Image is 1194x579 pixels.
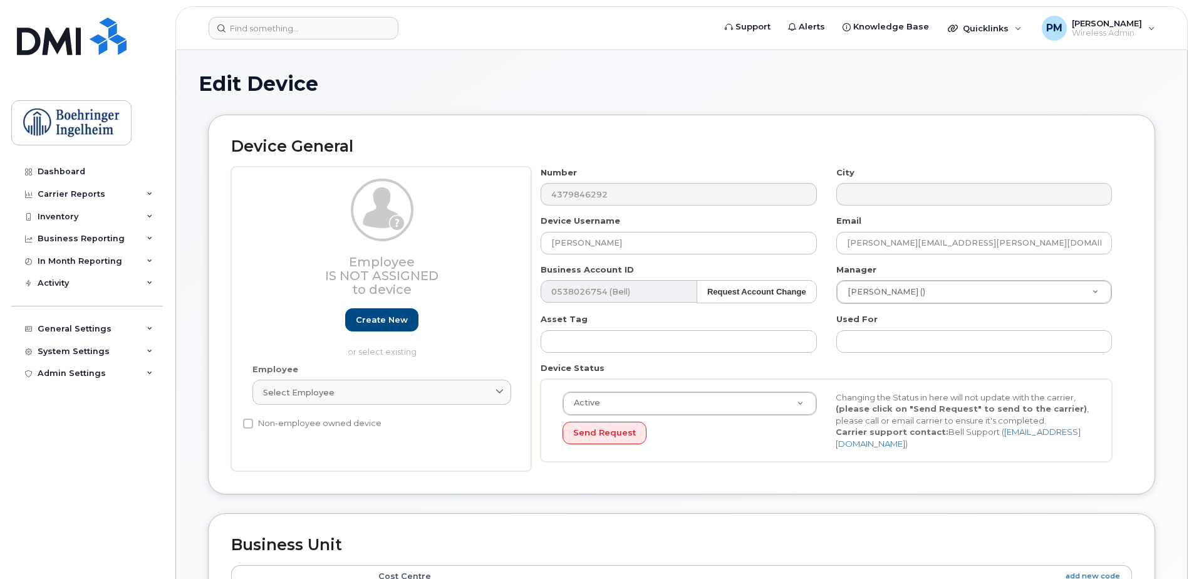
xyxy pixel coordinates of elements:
span: [PERSON_NAME] () [840,286,925,298]
span: Is not assigned [325,268,439,283]
label: Email [836,215,861,227]
h2: Device General [231,138,1132,155]
label: City [836,167,854,179]
p: or select existing [252,346,511,358]
span: to device [352,282,412,297]
label: Manager [836,264,876,276]
a: Select employee [252,380,511,405]
label: Asset Tag [541,313,588,325]
label: Business Account ID [541,264,634,276]
a: Active [563,392,816,415]
input: Non-employee owned device [243,419,253,429]
label: Number [541,167,577,179]
strong: (please click on "Send Request" to send to the carrier) [836,404,1087,414]
div: Changing the Status in here will not update with the carrier, , please call or email carrier to e... [826,392,1099,450]
span: Select employee [263,387,335,399]
strong: Request Account Change [707,287,806,296]
strong: Carrier support contact: [836,427,948,437]
a: [PERSON_NAME] () [837,281,1111,303]
a: [EMAIL_ADDRESS][DOMAIN_NAME] [836,427,1081,449]
span: Active [566,397,600,409]
button: Request Account Change [697,280,817,303]
label: Device Status [541,362,605,374]
h2: Business Unit [231,536,1132,554]
label: Non-employee owned device [243,416,382,431]
label: Device Username [541,215,620,227]
label: Used For [836,313,878,325]
h1: Edit Device [199,73,1165,95]
label: Employee [252,363,298,375]
a: Create new [345,308,418,331]
h3: Employee [252,255,511,296]
button: Send Request [563,422,646,445]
